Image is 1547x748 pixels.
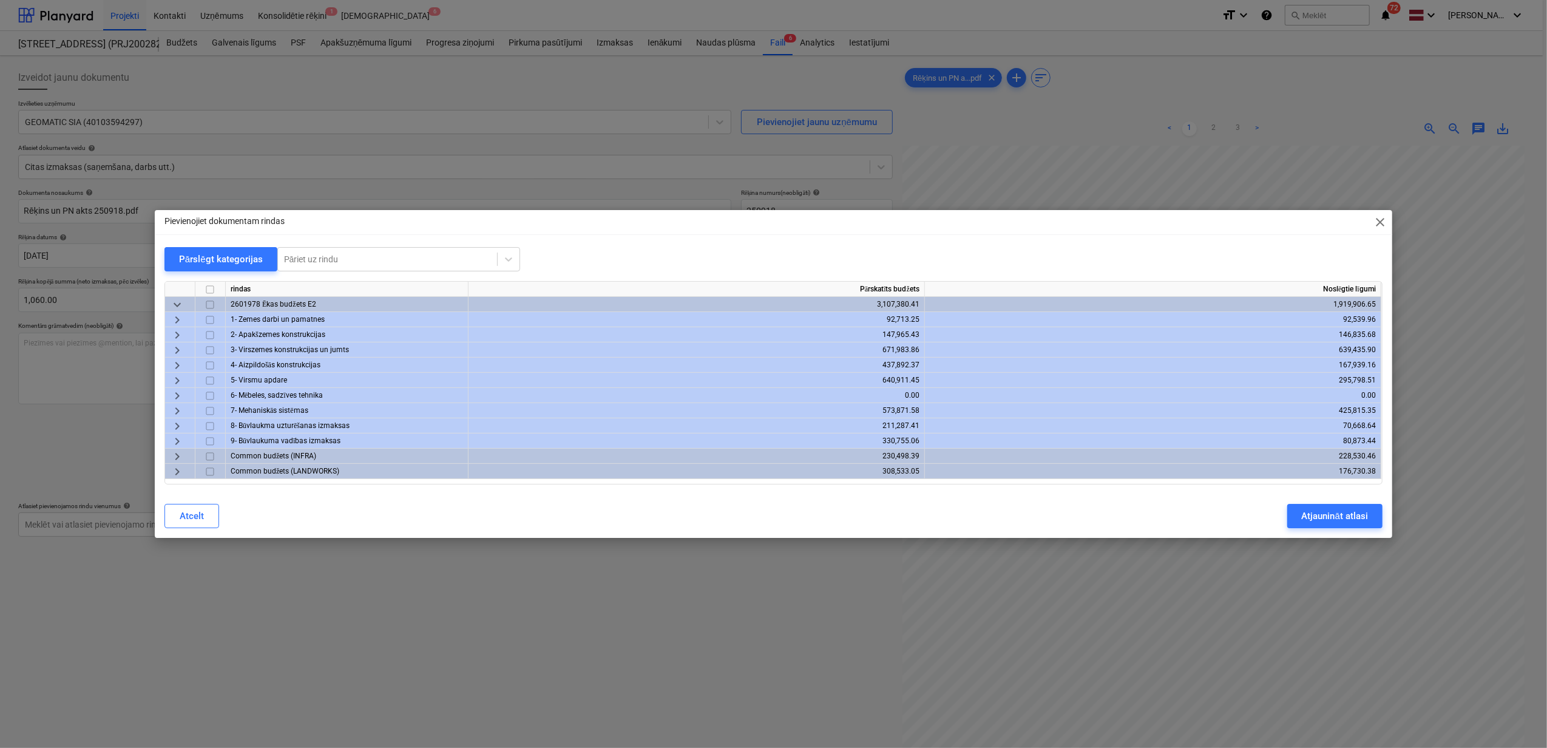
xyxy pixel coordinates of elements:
span: close [1373,215,1387,229]
span: 2- Apakšzemes konstrukcijas [231,330,325,339]
div: 3,107,380.41 [473,297,919,312]
div: 640,911.45 [473,373,919,388]
button: Atcelt [164,504,219,528]
div: Atjaunināt atlasi [1302,508,1368,524]
span: 7- Mehaniskās sistēmas [231,406,308,415]
div: 437,892.37 [473,358,919,373]
span: 9- Būvlaukuma vadības izmaksas [231,437,340,445]
div: 211,287.41 [473,418,919,433]
span: 2601978 Ēkas budžets E2 [231,300,316,308]
span: 4- Aizpildošās konstrukcijas [231,361,320,369]
span: 1- Zemes darbi un pamatnes [231,315,325,324]
span: keyboard_arrow_right [170,419,184,433]
span: keyboard_arrow_right [170,358,184,373]
div: rindas [226,282,469,297]
div: 639,435.90 [930,342,1376,358]
div: 0.00 [473,388,919,403]
p: Pievienojiet dokumentam rindas [164,215,285,228]
span: 8- Būvlaukma uzturēšanas izmaksas [231,421,350,430]
div: 92,539.96 [930,312,1376,327]
span: keyboard_arrow_right [170,313,184,327]
span: keyboard_arrow_right [170,343,184,358]
div: 146,835.68 [930,327,1376,342]
span: keyboard_arrow_right [170,434,184,449]
div: 573,871.58 [473,403,919,418]
span: 3- Virszemes konstrukcijas un jumts [231,345,349,354]
div: 295,798.51 [930,373,1376,388]
span: keyboard_arrow_right [170,449,184,464]
button: Atjaunināt atlasi [1287,504,1383,528]
span: keyboard_arrow_right [170,464,184,479]
span: keyboard_arrow_right [170,328,184,342]
div: 330,755.06 [473,433,919,449]
span: keyboard_arrow_down [170,297,184,312]
div: 147,965.43 [473,327,919,342]
div: Pārslēgt kategorijas [179,251,263,267]
button: Pārslēgt kategorijas [164,247,277,271]
div: Noslēgtie līgumi [925,282,1381,297]
div: 0.00 [930,388,1376,403]
div: 425,815.35 [930,403,1376,418]
div: 80,873.44 [930,433,1376,449]
div: 70,668.64 [930,418,1376,433]
span: keyboard_arrow_right [170,373,184,388]
span: keyboard_arrow_right [170,404,184,418]
div: 1,919,906.65 [930,297,1376,312]
div: 308,533.05 [473,464,919,479]
div: 671,983.86 [473,342,919,358]
span: keyboard_arrow_right [170,389,184,403]
div: 167,939.16 [930,358,1376,373]
span: 5- Virsmu apdare [231,376,287,384]
div: Atcelt [180,508,204,524]
div: 230,498.39 [473,449,919,464]
span: Common budžets (LANDWORKS) [231,467,339,475]
div: 92,713.25 [473,312,919,327]
div: 228,530.46 [930,449,1376,464]
span: Common budžets (INFRA) [231,452,316,460]
div: 176,730.38 [930,464,1376,479]
span: 6- Mēbeles, sadzīves tehnika [231,391,323,399]
div: Pārskatīts budžets [469,282,925,297]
